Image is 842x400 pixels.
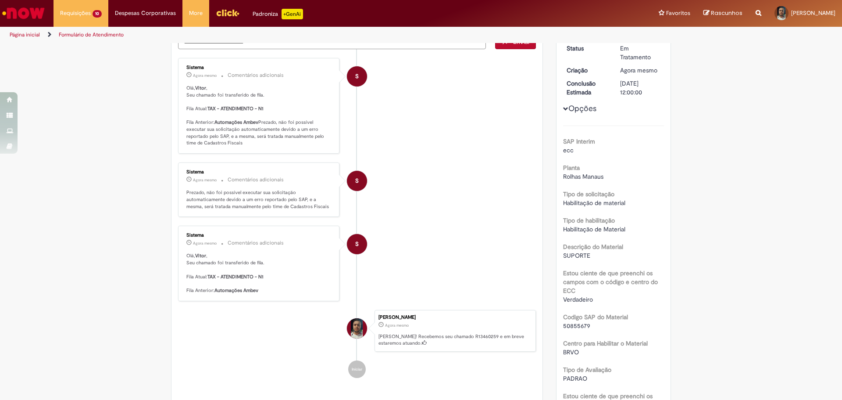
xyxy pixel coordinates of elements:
[193,241,217,246] span: Agora mesmo
[620,66,657,74] span: Agora mesmo
[189,9,203,18] span: More
[253,9,303,19] div: Padroniza
[620,66,661,75] div: 29/08/2025 00:10:49
[703,9,742,18] a: Rascunhos
[193,177,217,183] span: Agora mesmo
[7,27,555,43] ul: Trilhas de página
[355,170,359,191] span: S
[193,177,217,183] time: 28/08/2025 23:11:03
[385,323,409,328] time: 28/08/2025 23:10:49
[513,38,530,46] span: Enviar
[560,79,614,97] dt: Conclusão Estimada
[563,348,579,356] span: BRVO
[195,85,206,91] b: Vitor
[60,9,91,18] span: Requisições
[355,234,359,255] span: S
[385,323,409,328] span: Agora mesmo
[563,173,603,180] span: Rolhas Manaus
[214,119,258,126] b: Automações Ambev
[620,79,661,97] div: [DATE] 12:00:00
[378,315,531,320] div: [PERSON_NAME]
[228,239,284,247] small: Comentários adicionais
[560,66,614,75] dt: Criação
[178,49,536,387] ul: Histórico de tíquete
[207,105,264,112] b: TAX - ATENDIMENTO - N1
[93,10,102,18] span: 10
[791,9,835,17] span: [PERSON_NAME]
[563,322,590,330] span: 50855679
[620,44,661,61] div: Em Tratamento
[563,199,625,207] span: Habilitação de material
[347,66,367,86] div: System
[10,31,40,38] a: Página inicial
[563,190,614,198] b: Tipo de solicitação
[355,66,359,87] span: S
[186,85,332,147] p: Olá, , Seu chamado foi transferido de fila. Fila Atual: Fila Anterior: Prezado, não foi possível ...
[563,269,658,295] b: Estou ciente de que preenchi os campos com o código e centro do ECC
[186,233,332,238] div: Sistema
[186,189,332,210] p: Prezado, não foi possível executar sua solicitação automaticamente devido a um erro reportado pel...
[563,339,648,347] b: Centro para Habilitar o Material
[347,234,367,254] div: System
[563,164,580,172] b: Planta
[347,318,367,339] div: Vitor Machioli
[216,6,239,19] img: click_logo_yellow_360x200.png
[59,31,124,38] a: Formulário de Atendimento
[207,274,264,280] b: TAX - ATENDIMENTO - N1
[620,66,657,74] time: 28/08/2025 23:10:49
[178,310,536,352] li: Vitor Machioli
[186,169,332,175] div: Sistema
[563,313,628,321] b: Codigo SAP do Material
[563,366,611,374] b: Tipo de Avaliação
[563,295,593,303] span: Verdadeiro
[228,176,284,184] small: Comentários adicionais
[228,72,284,79] small: Comentários adicionais
[563,243,623,251] b: Descrição do Material
[563,146,574,154] span: ecc
[195,252,206,259] b: Vitor
[1,4,46,22] img: ServiceNow
[347,171,367,191] div: System
[560,44,614,53] dt: Status
[563,216,615,224] b: Tipo de habilitação
[186,252,332,294] p: Olá, , Seu chamado foi transferido de fila. Fila Atual: Fila Anterior:
[563,375,587,382] span: PADRAO
[282,9,303,19] p: +GenAi
[666,9,690,18] span: Favoritos
[563,137,595,145] b: SAP Interim
[115,9,176,18] span: Despesas Corporativas
[193,73,217,78] span: Agora mesmo
[186,65,332,70] div: Sistema
[563,225,625,233] span: Habilitação de Material
[711,9,742,17] span: Rascunhos
[378,333,531,347] p: [PERSON_NAME]! Recebemos seu chamado R13460259 e em breve estaremos atuando.
[563,252,590,259] span: SUPORTE
[214,287,258,294] b: Automações Ambev
[193,73,217,78] time: 28/08/2025 23:11:03
[193,241,217,246] time: 28/08/2025 23:11:03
